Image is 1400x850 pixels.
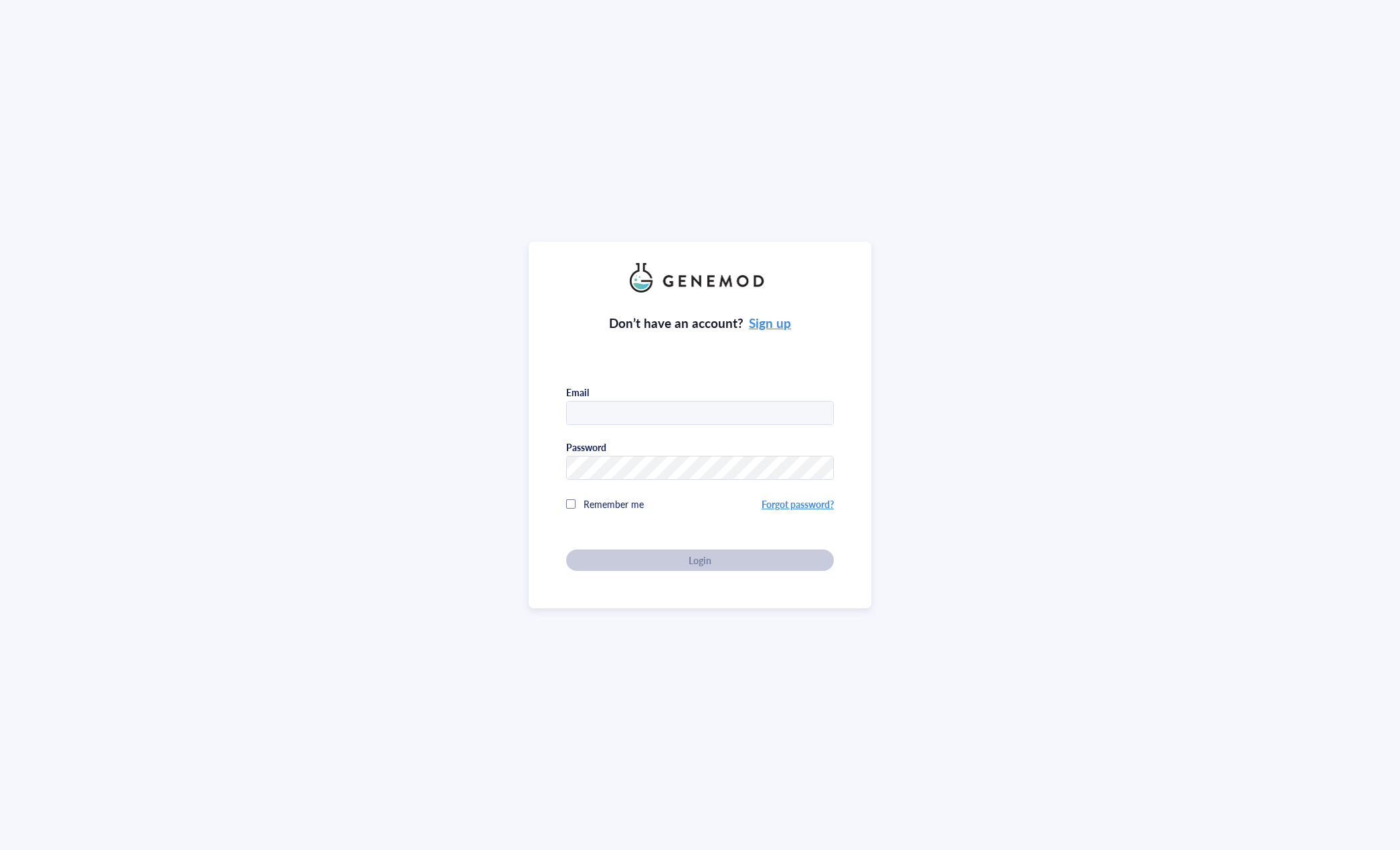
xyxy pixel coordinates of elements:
[630,263,770,292] img: genemod_logo_light-BcqUzbGq.png
[566,386,589,398] div: Email
[609,314,792,333] div: Don’t have an account?
[762,497,834,511] a: Forgot password?
[584,497,644,511] span: Remember me
[749,314,791,332] a: Sign up
[566,441,606,453] div: Password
